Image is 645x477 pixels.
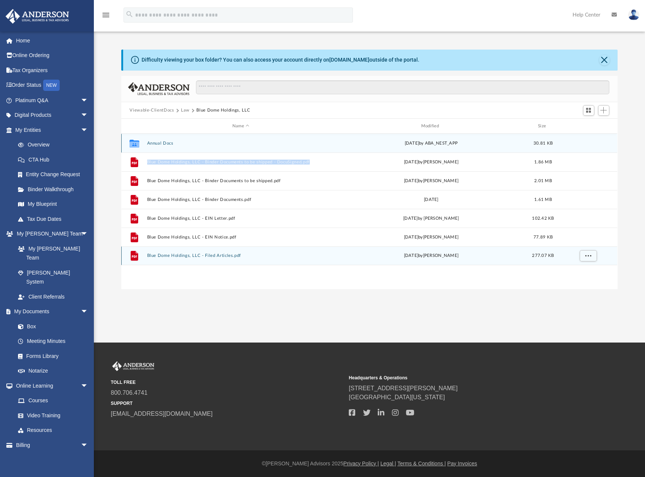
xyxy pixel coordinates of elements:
[125,123,143,130] div: id
[11,319,92,334] a: Box
[349,394,445,400] a: [GEOGRAPHIC_DATA][US_STATE]
[11,349,92,364] a: Forms Library
[338,159,525,166] div: [DATE] by[PERSON_NAME]
[338,234,525,241] div: [DATE] by[PERSON_NAME]
[11,152,99,167] a: CTA Hub
[11,211,99,226] a: Tax Due Dates
[533,141,553,145] span: 30.81 KB
[181,107,190,114] button: Law
[81,378,96,394] span: arrow_drop_down
[147,160,335,165] button: Blue Dome Holdings, LLC - Binder Documents to be shipped - DocuSigned.pdf
[329,57,369,63] a: [DOMAIN_NAME]
[5,93,99,108] a: Platinum Q&Aarrow_drop_down
[5,63,99,78] a: Tax Organizers
[5,108,99,123] a: Digital Productsarrow_drop_down
[81,438,96,453] span: arrow_drop_down
[349,385,458,391] a: [STREET_ADDRESS][PERSON_NAME]
[398,460,446,466] a: Terms & Conditions |
[344,460,379,466] a: Privacy Policy |
[5,304,96,319] a: My Documentsarrow_drop_down
[111,411,212,417] a: [EMAIL_ADDRESS][DOMAIN_NAME]
[147,235,335,240] button: Blue Dome Holdings, LLC - EIN Notice.pdf
[81,226,96,242] span: arrow_drop_down
[583,105,594,116] button: Switch to Grid View
[196,107,250,114] button: Blue Dome Holdings, LLC
[532,216,554,220] span: 102.42 KB
[81,108,96,123] span: arrow_drop_down
[94,460,645,468] div: ©[PERSON_NAME] Advisors 2025
[599,55,610,65] button: Close
[534,179,552,183] span: 2.01 MB
[81,304,96,320] span: arrow_drop_down
[338,252,525,259] div: [DATE] by[PERSON_NAME]
[533,235,553,239] span: 77.89 KB
[534,160,552,164] span: 1.86 MB
[349,374,582,381] small: Headquarters & Operations
[628,9,639,20] img: User Pic
[147,216,335,221] button: Blue Dome Holdings, LLC - EIN Letter.pdf
[125,10,134,18] i: search
[81,122,96,138] span: arrow_drop_down
[11,167,99,182] a: Entity Change Request
[101,11,110,20] i: menu
[196,80,609,95] input: Search files and folders
[580,250,597,261] button: More options
[528,123,558,130] div: Size
[147,123,334,130] div: Name
[11,364,96,379] a: Notarize
[338,215,525,222] div: [DATE] by [PERSON_NAME]
[5,122,99,137] a: My Entitiesarrow_drop_down
[11,289,96,304] a: Client Referrals
[147,178,335,183] button: Blue Dome Holdings, LLC - Binder Documents to be shipped.pdf
[11,334,96,349] a: Meeting Minutes
[338,178,525,184] div: [DATE] by[PERSON_NAME]
[5,78,99,93] a: Order StatusNEW
[5,226,96,242] a: My [PERSON_NAME] Teamarrow_drop_down
[11,423,96,438] a: Resources
[338,196,525,203] div: [DATE]
[101,14,110,20] a: menu
[11,241,92,265] a: My [PERSON_NAME] Team
[5,48,99,63] a: Online Ordering
[43,80,60,91] div: NEW
[562,123,614,130] div: id
[111,379,344,386] small: TOLL FREE
[11,265,96,289] a: [PERSON_NAME] System
[338,140,525,147] div: [DATE] by ABA_NEST_APP
[111,400,344,407] small: SUPPORT
[111,389,148,396] a: 800.706.4741
[5,438,99,453] a: Billingarrow_drop_down
[147,141,335,146] button: Annual Docs
[534,198,552,202] span: 1.61 MB
[5,378,96,393] a: Online Learningarrow_drop_down
[147,197,335,202] button: Blue Dome Holdings, LLC - Binder Documents.pdf
[447,460,477,466] a: Pay Invoices
[121,134,617,289] div: grid
[5,33,99,48] a: Home
[111,361,156,371] img: Anderson Advisors Platinum Portal
[81,93,96,108] span: arrow_drop_down
[11,393,96,408] a: Courses
[11,182,99,197] a: Binder Walkthrough
[130,107,174,114] button: Viewable-ClientDocs
[380,460,396,466] a: Legal |
[3,9,71,24] img: Anderson Advisors Platinum Portal
[11,197,96,212] a: My Blueprint
[11,408,92,423] a: Video Training
[532,254,554,258] span: 277.07 KB
[11,137,99,152] a: Overview
[142,56,419,64] div: Difficulty viewing your box folder? You can also access your account directly on outside of the p...
[338,123,525,130] div: Modified
[598,105,609,116] button: Add
[147,254,335,258] button: Blue Dome Holdings, LLC - Filed Articles.pdf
